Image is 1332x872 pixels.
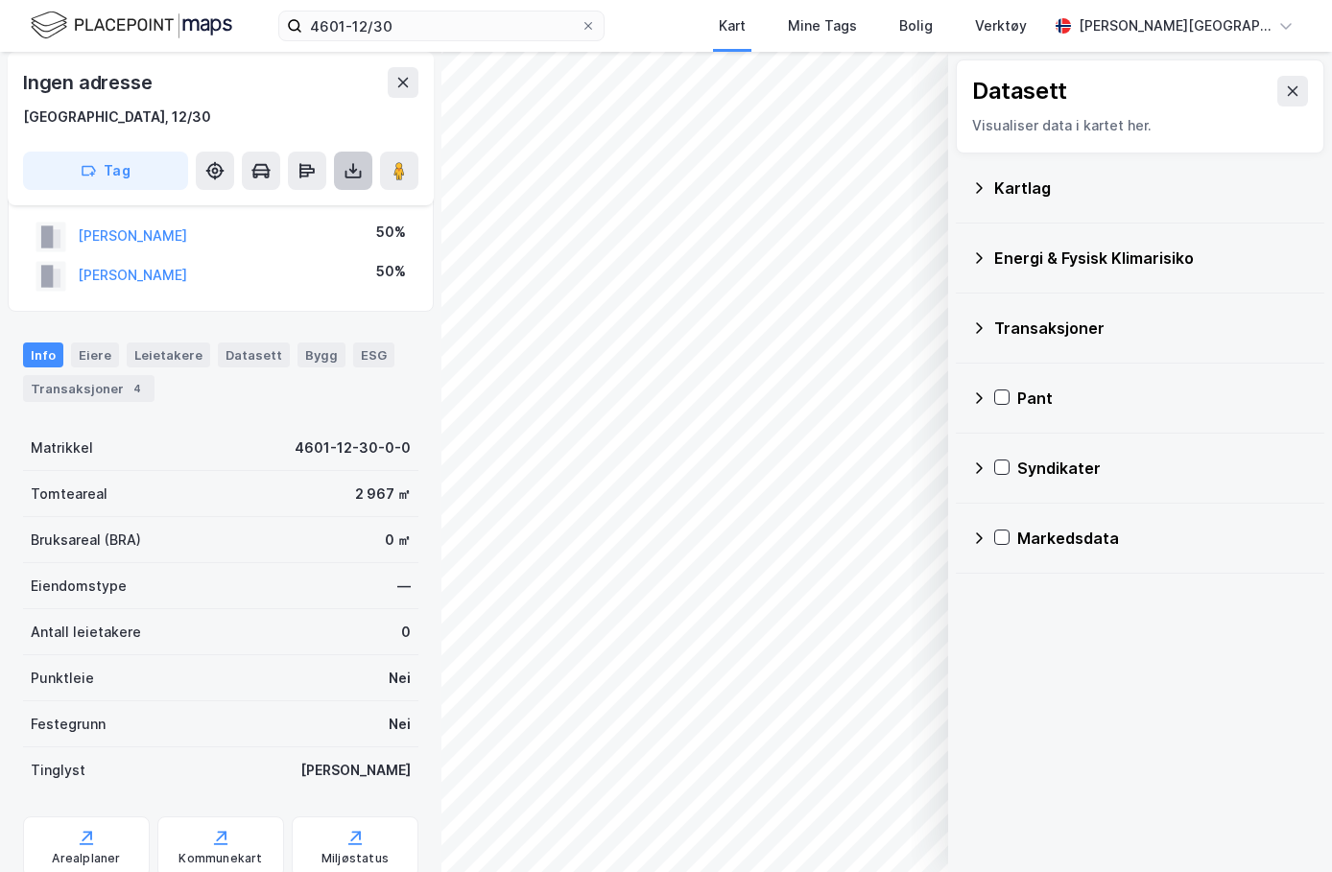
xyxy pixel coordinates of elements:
[128,379,147,398] div: 4
[31,759,85,782] div: Tinglyst
[899,14,933,37] div: Bolig
[1017,387,1309,410] div: Pant
[376,260,406,283] div: 50%
[397,575,411,598] div: —
[994,317,1309,340] div: Transaksjoner
[31,713,106,736] div: Festegrunn
[788,14,857,37] div: Mine Tags
[127,342,210,367] div: Leietakere
[23,375,155,402] div: Transaksjoner
[31,575,127,598] div: Eiendomstype
[994,177,1309,200] div: Kartlag
[302,12,581,40] input: Søk på adresse, matrikkel, gårdeiere, leietakere eller personer
[31,621,141,644] div: Antall leietakere
[321,851,389,866] div: Miljøstatus
[23,67,155,98] div: Ingen adresse
[972,114,1308,137] div: Visualiser data i kartet her.
[178,851,262,866] div: Kommunekart
[218,342,290,367] div: Datasett
[295,436,411,460] div: 4601-12-30-0-0
[1236,780,1332,872] iframe: Chat Widget
[31,667,94,690] div: Punktleie
[1236,780,1332,872] div: Kontrollprogram for chat
[719,14,746,37] div: Kart
[1017,527,1309,550] div: Markedsdata
[389,667,411,690] div: Nei
[401,621,411,644] div: 0
[1079,14,1271,37] div: [PERSON_NAME][GEOGRAPHIC_DATA]
[31,436,93,460] div: Matrikkel
[31,9,232,42] img: logo.f888ab2527a4732fd821a326f86c7f29.svg
[52,851,120,866] div: Arealplaner
[389,713,411,736] div: Nei
[355,483,411,506] div: 2 967 ㎡
[385,529,411,552] div: 0 ㎡
[1017,457,1309,480] div: Syndikater
[23,342,63,367] div: Info
[300,759,411,782] div: [PERSON_NAME]
[31,529,141,552] div: Bruksareal (BRA)
[994,247,1309,270] div: Energi & Fysisk Klimarisiko
[297,342,345,367] div: Bygg
[71,342,119,367] div: Eiere
[23,152,188,190] button: Tag
[23,106,211,129] div: [GEOGRAPHIC_DATA], 12/30
[376,221,406,244] div: 50%
[31,483,107,506] div: Tomteareal
[353,342,394,367] div: ESG
[975,14,1027,37] div: Verktøy
[972,76,1067,106] div: Datasett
